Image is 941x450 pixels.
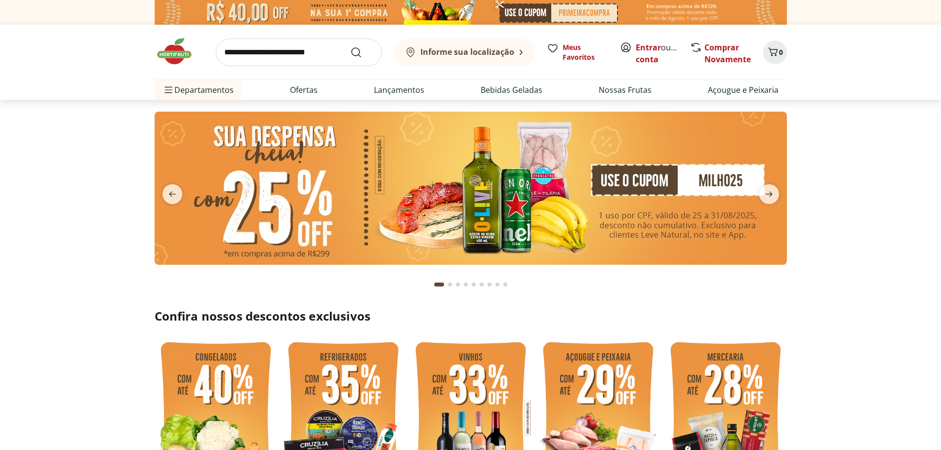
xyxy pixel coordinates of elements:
button: Go to page 8 from fs-carousel [493,273,501,296]
button: Go to page 9 from fs-carousel [501,273,509,296]
h2: Confira nossos descontos exclusivos [155,308,787,324]
input: search [216,39,382,66]
button: Go to page 6 from fs-carousel [478,273,486,296]
img: cupom [155,112,787,265]
button: Submit Search [350,46,374,58]
button: Menu [163,78,174,102]
button: Carrinho [763,41,787,64]
a: Ofertas [290,84,318,96]
button: Go to page 5 from fs-carousel [470,273,478,296]
span: Departamentos [163,78,234,102]
button: Informe sua localização [394,39,535,66]
a: Criar conta [636,42,690,65]
button: Current page from fs-carousel [432,273,446,296]
a: Comprar Novamente [704,42,751,65]
span: 0 [779,47,783,57]
button: Go to page 3 from fs-carousel [454,273,462,296]
button: Go to page 2 from fs-carousel [446,273,454,296]
a: Açougue e Peixaria [708,84,778,96]
button: next [751,184,787,204]
button: Go to page 4 from fs-carousel [462,273,470,296]
a: Nossas Frutas [599,84,652,96]
span: Meus Favoritos [563,42,608,62]
a: Entrar [636,42,661,53]
button: previous [155,184,190,204]
b: Informe sua localização [420,46,514,57]
span: ou [636,41,680,65]
a: Bebidas Geladas [481,84,542,96]
img: Hortifruti [155,37,204,66]
button: Go to page 7 from fs-carousel [486,273,493,296]
a: Meus Favoritos [547,42,608,62]
a: Lançamentos [374,84,424,96]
